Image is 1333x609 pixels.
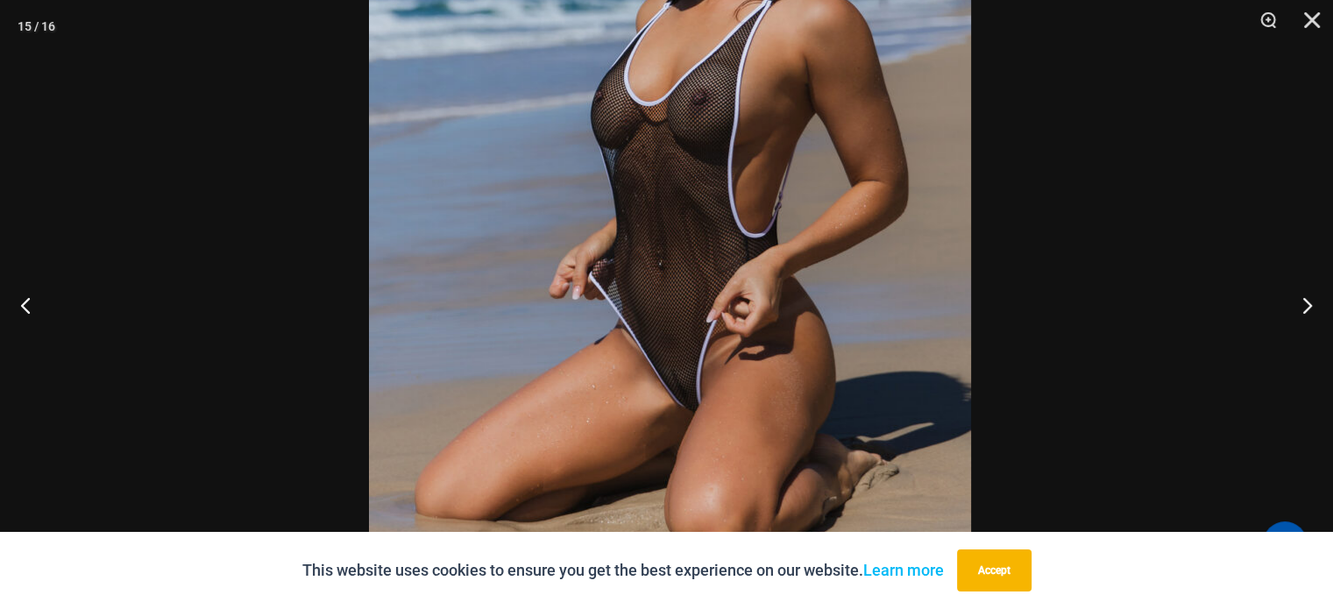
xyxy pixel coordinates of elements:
[957,549,1032,591] button: Accept
[18,13,55,39] div: 15 / 16
[1267,261,1333,349] button: Next
[302,557,944,584] p: This website uses cookies to ensure you get the best experience on our website.
[863,561,944,579] a: Learn more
